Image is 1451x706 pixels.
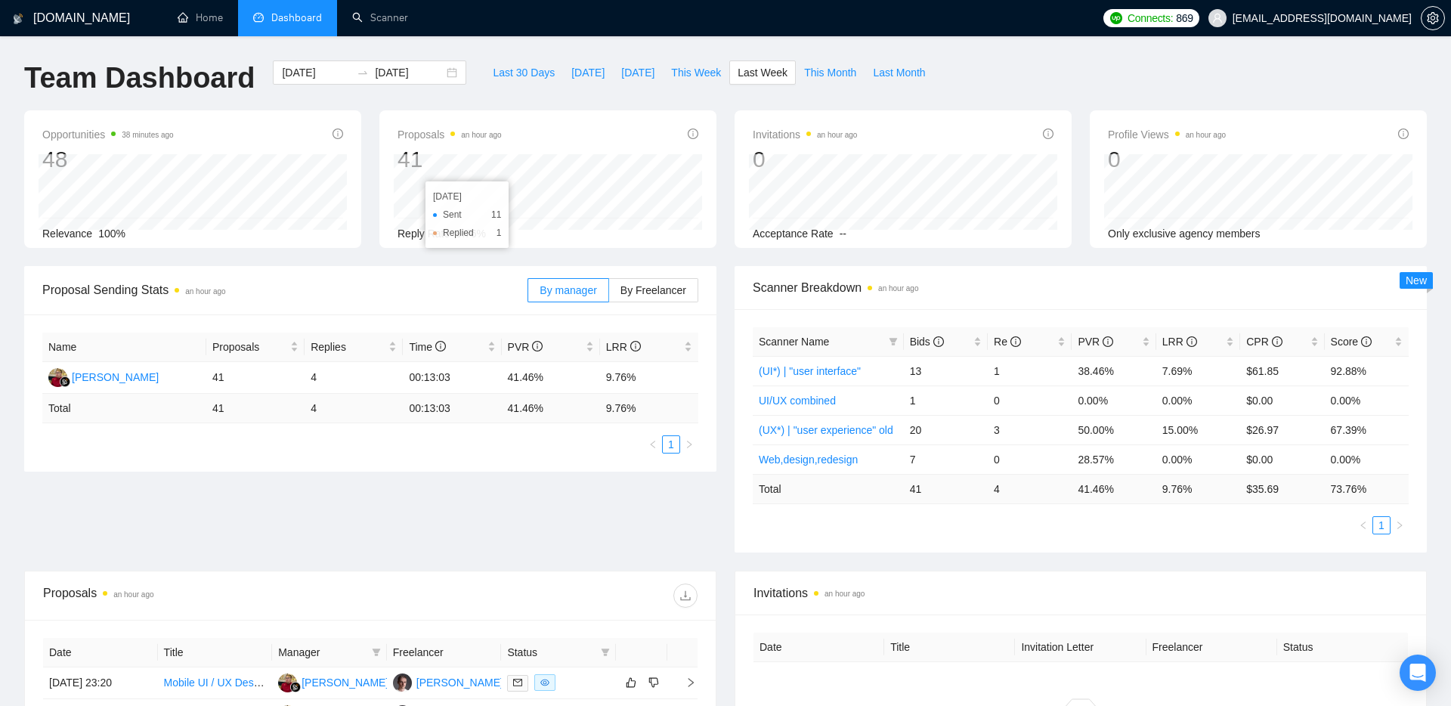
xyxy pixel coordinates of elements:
img: AG [278,673,297,692]
span: user [1212,13,1223,23]
td: 9.76 % [600,394,698,423]
span: filter [889,337,898,346]
td: 4 [305,394,403,423]
button: right [680,435,698,454]
li: Previous Page [1354,516,1372,534]
span: Last 30 Days [493,64,555,81]
time: 38 minutes ago [122,131,173,139]
td: 0.00% [1156,386,1240,415]
div: [PERSON_NAME] [302,674,388,691]
td: $0.00 [1240,444,1324,474]
td: $0.00 [1240,386,1324,415]
span: Opportunities [42,125,174,144]
button: This Month [796,60,865,85]
td: 0.00% [1325,444,1409,474]
span: Time [409,341,445,353]
span: LRR [606,341,641,353]
td: 38.46% [1072,356,1156,386]
span: info-circle [435,341,446,351]
span: info-circle [532,341,543,351]
th: Replies [305,333,403,362]
span: info-circle [933,336,944,347]
time: an hour ago [113,590,153,599]
td: 3 [988,415,1072,444]
td: $26.97 [1240,415,1324,444]
span: PVR [508,341,543,353]
img: upwork-logo.png [1110,12,1122,24]
span: -- [840,228,846,240]
span: download [674,590,697,602]
span: Bids [910,336,944,348]
span: right [1395,521,1404,530]
span: 1 [497,225,502,240]
li: Sent [433,207,501,222]
span: Reply Rate [398,228,450,240]
span: Status [507,644,595,661]
a: AG[PERSON_NAME] [48,370,159,382]
span: Dashboard [271,11,322,24]
th: Title [884,633,1015,662]
button: left [1354,516,1372,534]
td: 9.76 % [1156,474,1240,503]
th: Date [43,638,158,667]
span: Re [994,336,1021,348]
span: mail [513,678,522,687]
span: Manager [278,644,366,661]
div: 41 [398,145,502,174]
span: This Month [804,64,856,81]
td: $ 35.69 [1240,474,1324,503]
span: Score [1331,336,1372,348]
time: an hour ago [1186,131,1226,139]
td: 28.57% [1072,444,1156,474]
span: left [648,440,657,449]
span: 100% [98,228,125,240]
a: Web,design,redesign [759,454,858,466]
time: an hour ago [817,131,857,139]
span: info-circle [333,129,343,139]
span: filter [886,330,901,353]
td: 00:13:03 [403,394,501,423]
td: 7 [904,444,988,474]
th: Freelancer [1146,633,1277,662]
td: 50.00% [1072,415,1156,444]
time: an hour ago [185,287,225,296]
td: 15.00% [1156,415,1240,444]
button: This Week [663,60,729,85]
img: AG [48,368,67,387]
span: [DATE] [571,64,605,81]
td: Mobile UI / UX Designer [158,667,273,699]
span: Proposal Sending Stats [42,280,527,299]
span: Proposals [212,339,287,355]
a: BP[PERSON_NAME] [393,676,503,688]
div: 48 [42,145,174,174]
td: 0.00% [1325,386,1409,415]
td: 41 [206,362,305,394]
span: filter [372,648,381,657]
td: $61.85 [1240,356,1324,386]
button: Last Week [729,60,796,85]
span: info-circle [630,341,641,351]
div: Proposals [43,584,370,608]
span: Invitations [753,584,1408,602]
span: PVR [1078,336,1113,348]
td: 0 [988,386,1072,415]
span: [DATE] [621,64,654,81]
button: download [673,584,698,608]
span: like [626,677,636,689]
span: left [1359,521,1368,530]
span: info-circle [1103,336,1113,347]
td: 67.39% [1325,415,1409,444]
td: 13 [904,356,988,386]
time: an hour ago [878,284,918,293]
button: [DATE] [563,60,613,85]
td: 1 [904,386,988,415]
img: gigradar-bm.png [290,682,301,692]
img: gigradar-bm.png [60,376,70,387]
span: By Freelancer [620,284,686,296]
button: right [1391,516,1409,534]
div: [PERSON_NAME] [72,369,159,386]
div: 0 [1108,145,1226,174]
a: homeHome [178,11,223,24]
span: dislike [648,677,659,689]
span: This Week [671,64,721,81]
